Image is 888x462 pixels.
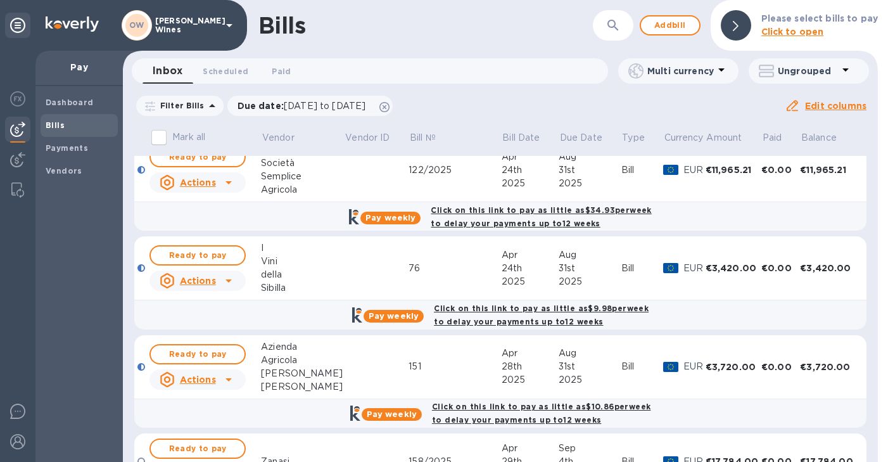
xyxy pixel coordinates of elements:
span: Vendor [262,131,311,144]
p: Type [622,131,645,144]
span: Scheduled [203,65,248,78]
div: Vini [261,255,344,268]
div: 31st [559,360,621,373]
b: Pay weekly [367,409,417,419]
b: Click on this link to pay as little as $34.93 per week to delay your payments up to 12 weeks [431,205,651,228]
div: della [261,268,344,281]
button: Ready to pay [149,147,246,167]
span: Vendor ID [345,131,406,144]
div: I [261,241,344,255]
b: Dashboard [46,98,94,107]
img: Logo [46,16,99,32]
div: 31st [559,262,621,275]
span: Amount [706,131,758,144]
div: Sibilla [261,281,344,295]
u: Edit columns [805,101,866,111]
b: Click to open [761,27,824,37]
div: 2025 [559,275,621,288]
b: OW [129,20,144,30]
u: Actions [180,375,216,385]
div: 2025 [502,177,559,190]
p: Due Date [560,131,602,144]
div: Due date:[DATE] to [DATE] [227,96,393,116]
div: Bill [621,360,663,373]
button: Ready to pay [149,245,246,266]
p: Bill № [410,131,436,144]
b: Pay weekly [369,311,419,321]
p: [PERSON_NAME] Wines [155,16,219,34]
div: 31st [559,164,621,177]
p: Bill Date [502,131,540,144]
p: Pay [46,61,113,74]
u: Actions [180,276,216,286]
span: Balance [801,131,853,144]
div: €0.00 [761,164,800,176]
div: [PERSON_NAME] [261,380,344,394]
div: €3,720.00 [706,361,761,373]
span: Ready to pay [161,347,234,362]
div: 2025 [559,373,621,387]
div: 24th [502,164,559,177]
div: Apr [502,347,559,360]
div: Aug [559,248,621,262]
p: Due date : [238,99,372,112]
div: €3,720.00 [800,361,856,373]
div: €0.00 [761,361,800,373]
div: 2025 [502,373,559,387]
b: Click on this link to pay as little as $10.86 per week to delay your payments up to 12 weeks [432,402,650,425]
b: Click on this link to pay as little as $9.98 per week to delay your payments up to 12 weeks [434,304,649,326]
div: 28th [502,360,559,373]
div: Sep [559,442,621,455]
div: Agricola [261,354,344,367]
span: Ready to pay [161,248,234,263]
h1: Bills [258,12,305,39]
p: Vendor ID [345,131,390,144]
div: 2025 [502,275,559,288]
p: Vendor [262,131,295,144]
b: Bills [46,120,65,130]
p: Mark all [172,131,205,144]
div: Società [261,157,344,170]
p: Ungrouped [778,65,838,77]
span: Paid [763,131,799,144]
div: Aug [559,150,621,164]
span: Add bill [651,18,689,33]
p: EUR [683,360,706,373]
div: Aug [559,347,621,360]
div: 122/2025 [409,164,501,177]
p: EUR [683,262,706,275]
div: €3,420.00 [706,262,761,274]
div: Bill [621,262,663,275]
p: EUR [683,164,706,177]
u: Actions [180,177,216,188]
div: 24th [502,262,559,275]
button: Addbill [640,15,701,35]
b: Vendors [46,166,82,176]
div: Bill [621,164,663,177]
p: Currency [664,131,704,144]
p: Multi currency [647,65,714,77]
div: 151 [409,360,501,373]
span: Inbox [153,62,182,80]
div: Apr [502,150,559,164]
div: €0.00 [761,262,800,274]
img: Foreign exchange [10,91,25,106]
div: Apr [502,442,559,455]
div: Azienda [261,340,344,354]
b: Pay weekly [365,213,415,222]
b: Please select bills to pay [761,13,878,23]
div: €11,965.21 [706,164,761,176]
span: Due Date [560,131,619,144]
span: Ready to pay [161,150,234,165]
span: Bill Date [502,131,556,144]
p: Filter Bills [155,100,205,111]
div: €11,965.21 [800,164,856,176]
div: 2025 [559,177,621,190]
span: Bill № [410,131,452,144]
p: Paid [763,131,782,144]
span: Paid [272,65,291,78]
div: Agricola [261,183,344,196]
p: Amount [706,131,742,144]
div: [PERSON_NAME] [261,367,344,380]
